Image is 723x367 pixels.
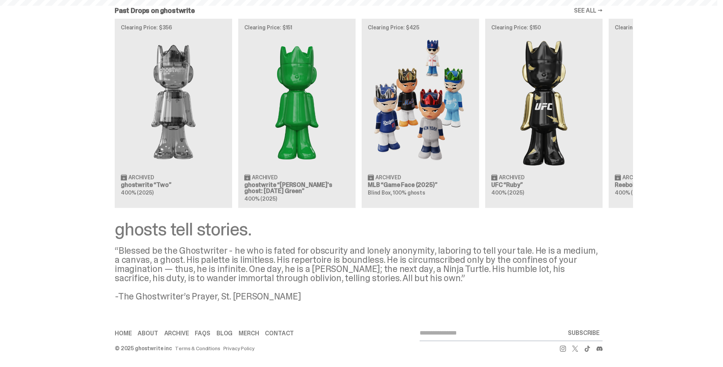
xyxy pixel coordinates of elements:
[115,220,603,238] div: ghosts tell stories.
[368,189,392,196] span: Blind Box,
[121,182,226,188] h3: ghostwrite “Two”
[138,330,158,336] a: About
[244,195,277,202] span: 400% (2025)
[252,175,277,180] span: Archived
[615,182,720,188] h3: Reebok “Court Victory”
[368,182,473,188] h3: MLB “Game Face (2025)”
[223,346,255,351] a: Privacy Policy
[574,8,603,14] a: SEE ALL →
[491,189,524,196] span: 400% (2025)
[265,330,294,336] a: Contact
[491,25,596,30] p: Clearing Price: $150
[491,182,596,188] h3: UFC “Ruby”
[195,330,210,336] a: FAQs
[485,19,603,208] a: Clearing Price: $150 Ruby Archived
[499,175,524,180] span: Archived
[115,7,195,14] h2: Past Drops on ghostwrite
[115,330,131,336] a: Home
[121,189,153,196] span: 400% (2025)
[615,189,647,196] span: 400% (2025)
[216,330,232,336] a: Blog
[115,346,172,351] div: © 2025 ghostwrite inc
[244,182,349,194] h3: ghostwrite “[PERSON_NAME]'s ghost: [DATE] Green”
[238,19,356,208] a: Clearing Price: $151 Schrödinger's ghost: Sunday Green Archived
[128,175,154,180] span: Archived
[368,25,473,30] p: Clearing Price: $425
[244,36,349,168] img: Schrödinger's ghost: Sunday Green
[121,36,226,168] img: Two
[121,25,226,30] p: Clearing Price: $356
[393,189,425,196] span: 100% ghosts
[565,325,603,341] button: SUBSCRIBE
[244,25,349,30] p: Clearing Price: $151
[115,19,232,208] a: Clearing Price: $356 Two Archived
[239,330,259,336] a: Merch
[164,330,189,336] a: Archive
[375,175,401,180] span: Archived
[362,19,479,208] a: Clearing Price: $425 Game Face (2025) Archived
[622,175,648,180] span: Archived
[115,246,603,301] div: “Blessed be the Ghostwriter - he who is fated for obscurity and lonely anonymity, laboring to tel...
[368,36,473,168] img: Game Face (2025)
[491,36,596,168] img: Ruby
[615,36,720,168] img: Court Victory
[175,346,220,351] a: Terms & Conditions
[615,25,720,30] p: Clearing Price: $100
